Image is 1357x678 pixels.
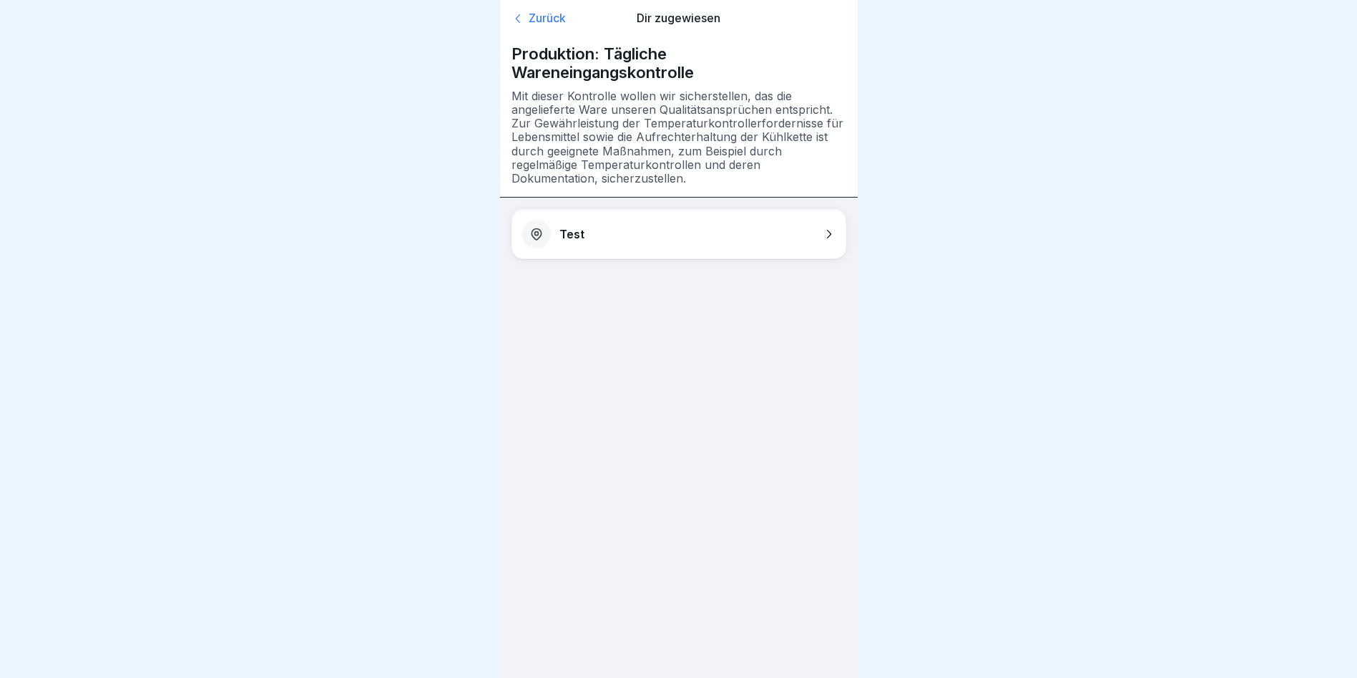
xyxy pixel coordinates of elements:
[511,44,846,82] p: Produktion: Tägliche Wareneingangskontrolle
[511,11,618,26] a: Zurück
[625,11,732,25] p: Dir zugewiesen
[559,228,584,241] p: Test
[511,89,846,185] p: Mit dieser Kontrolle wollen wir sicherstellen, das die angelieferte Ware unseren Qualitätsansprüc...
